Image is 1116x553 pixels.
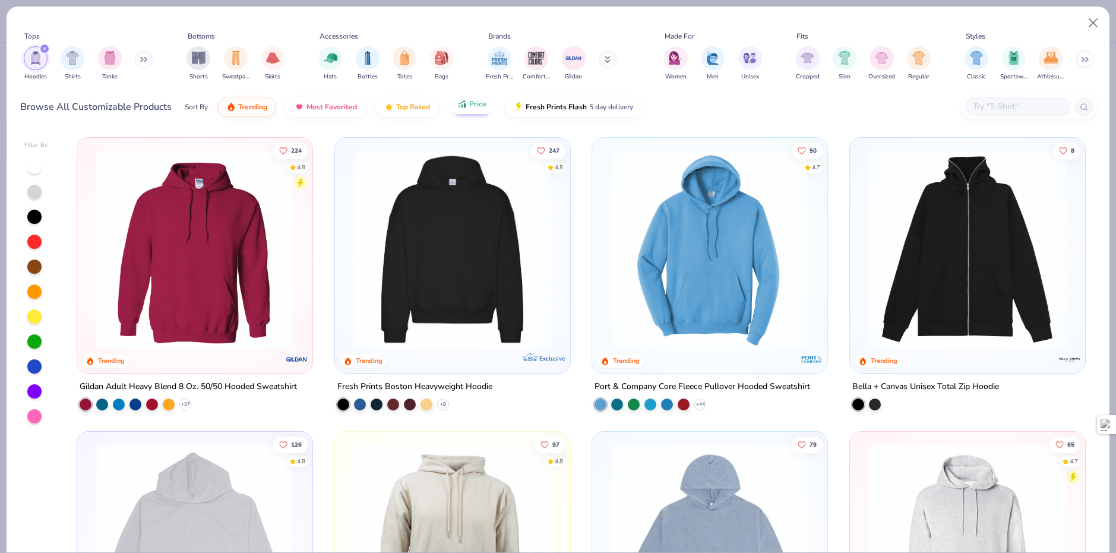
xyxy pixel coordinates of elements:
[186,46,210,81] div: filter for Shorts
[852,379,999,394] div: Bella + Canvas Unisex Total Zip Hoodie
[396,102,430,112] span: Top Rated
[20,100,172,114] div: Browse All Customizable Products
[273,436,308,453] button: Like
[486,72,513,81] span: Fresh Prints
[222,46,249,81] button: filter button
[291,147,302,153] span: 224
[318,46,342,81] button: filter button
[61,46,84,81] button: filter button
[555,457,563,466] div: 4.8
[868,46,895,81] div: filter for Oversized
[320,31,358,42] div: Accessories
[565,72,582,81] span: Gildan
[430,46,454,81] button: filter button
[555,163,563,172] div: 4.8
[98,46,122,81] div: filter for Tanks
[833,46,856,81] button: filter button
[972,100,1063,113] input: Try "T-Shirt"
[1070,457,1078,466] div: 4.7
[696,400,705,407] span: + 44
[24,31,40,42] div: Tops
[1044,51,1058,65] img: Athleisure Image
[375,97,439,117] button: Top Rated
[562,46,586,81] button: filter button
[361,51,374,65] img: Bottles Image
[665,72,687,81] span: Women
[486,46,513,81] div: filter for Fresh Prints
[838,51,851,65] img: Slim Image
[356,46,380,81] div: filter for Bottles
[393,46,416,81] div: filter for Totes
[741,72,759,81] span: Unisex
[297,457,305,466] div: 4.8
[24,72,47,81] span: Hoodies
[222,46,249,81] div: filter for Sweatpants
[792,436,823,453] button: Like
[398,51,411,65] img: Totes Image
[707,72,719,81] span: Men
[514,102,523,112] img: flash.gif
[796,31,808,42] div: Fits
[796,46,820,81] button: filter button
[80,379,297,394] div: Gildan Adult Heavy Blend 8 Oz. 50/50 Hooded Sweatshirt
[1067,441,1074,447] span: 65
[738,46,762,81] div: filter for Unisex
[103,51,116,65] img: Tanks Image
[1057,347,1081,371] img: Bella + Canvas logo
[440,400,446,407] span: + 9
[324,51,337,65] img: Hats Image
[102,72,118,81] span: Tanks
[1071,147,1074,153] span: 8
[907,46,931,81] button: filter button
[295,102,304,112] img: most_fav.gif
[738,46,762,81] button: filter button
[1053,142,1080,159] button: Like
[523,46,550,81] button: filter button
[706,51,719,65] img: Men Image
[226,102,236,112] img: trending.gif
[796,72,820,81] span: Cropped
[266,51,280,65] img: Skirts Image
[966,31,985,42] div: Styles
[743,51,757,65] img: Unisex Image
[1007,51,1020,65] img: Sportswear Image
[810,441,817,447] span: 79
[430,46,454,81] div: filter for Bags
[192,51,206,65] img: Shorts Image
[24,46,48,81] button: filter button
[297,163,305,172] div: 4.8
[589,100,633,114] span: 5 day delivery
[505,97,642,117] button: Fresh Prints Flash5 day delivery
[800,347,824,371] img: Port & Company logo
[595,379,810,394] div: Port & Company Core Fleece Pullover Hooded Sweatshirt
[665,31,694,42] div: Made For
[435,72,448,81] span: Bags
[488,31,511,42] div: Brands
[862,150,1073,349] img: b1a53f37-890a-4b9a-8962-a1b7c70e022e
[347,150,558,349] img: 91acfc32-fd48-4d6b-bdad-a4c1a30ac3fc
[1000,46,1028,81] button: filter button
[875,51,889,65] img: Oversized Image
[65,72,81,81] span: Shirts
[558,150,769,349] img: d4a37e75-5f2b-4aef-9a6e-23330c63bbc0
[229,51,242,65] img: Sweatpants Image
[792,142,823,159] button: Like
[1000,46,1028,81] div: filter for Sportswear
[523,72,550,81] span: Comfort Colors
[912,51,926,65] img: Regular Image
[664,46,688,81] button: filter button
[393,46,416,81] button: filter button
[1037,46,1064,81] button: filter button
[337,379,492,394] div: Fresh Prints Boston Heavyweight Hoodie
[185,102,208,112] div: Sort By
[1049,436,1080,453] button: Like
[801,51,814,65] img: Cropped Image
[908,72,930,81] span: Regular
[384,102,394,112] img: TopRated.gif
[562,46,586,81] div: filter for Gildan
[970,51,984,65] img: Classic Image
[261,46,284,81] button: filter button
[833,46,856,81] div: filter for Slim
[186,46,210,81] button: filter button
[188,31,215,42] div: Bottoms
